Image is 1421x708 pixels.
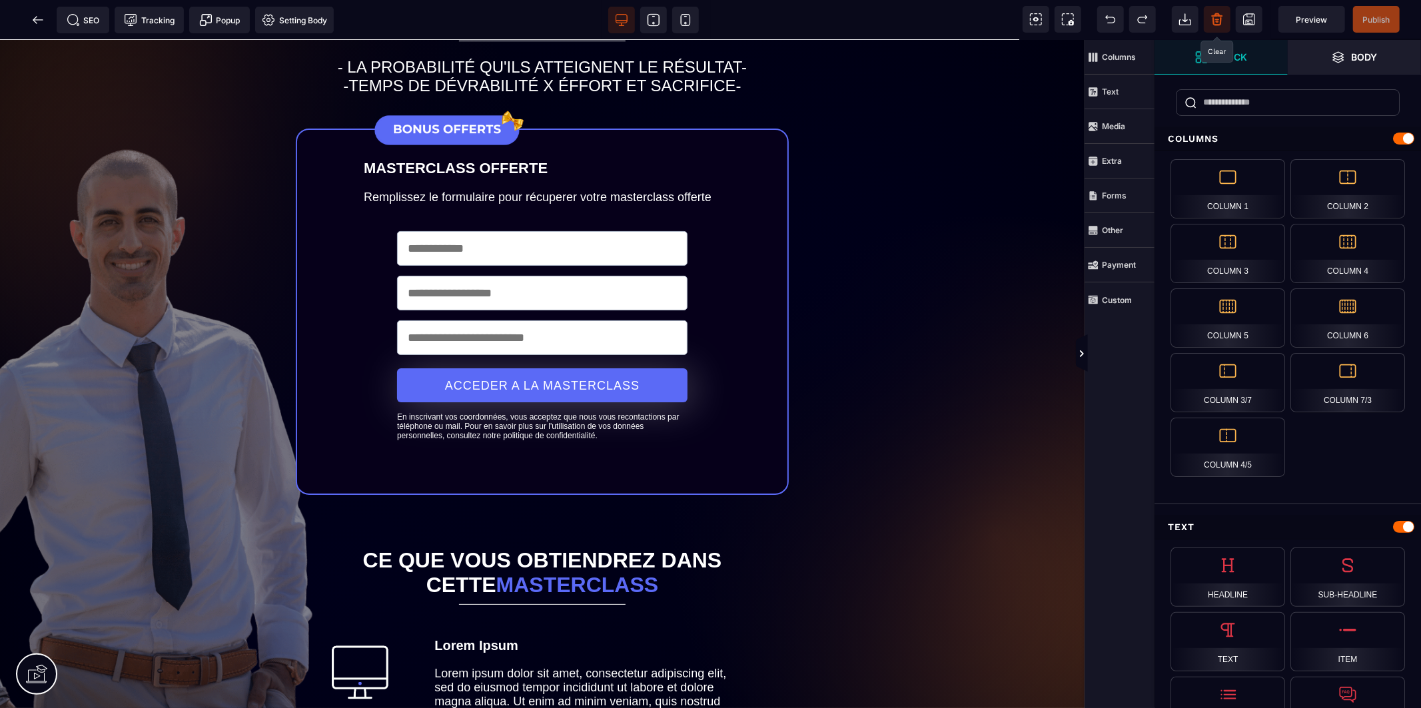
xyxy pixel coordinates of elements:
[1102,225,1123,235] strong: Other
[1236,6,1262,33] span: Save
[262,13,327,27] span: Setting Body
[1278,6,1345,33] span: Preview
[1085,144,1155,178] span: Extra
[1290,288,1405,348] div: Column 6
[1290,353,1405,412] div: Column 7/3
[1290,547,1405,607] div: Sub-headline
[1102,260,1136,270] strong: Payment
[1290,159,1405,218] div: Column 2
[115,7,184,33] span: Tracking code
[57,7,109,33] span: Seo meta data
[1085,248,1155,282] span: Payment
[434,623,749,700] text: Lorem ipsum dolor sit amet, consectetur adipiscing elit, sed do eiusmod tempor incididunt ut labo...
[1172,6,1198,33] span: Open Import Webpage
[1097,6,1124,33] span: Undo
[1353,6,1400,33] span: Save
[1171,224,1285,283] div: Column 3
[1204,6,1230,33] span: Clear
[364,117,721,141] text: MASTERCLASS OFFERTE
[364,67,530,114] img: 63b5f0a7b40b8c575713f71412baadad_BONUS_OFFERTS.png
[1102,87,1119,97] strong: Text
[1155,334,1168,374] span: Toggle Views
[1171,288,1285,348] div: Column 5
[199,13,240,27] span: Popup
[255,7,334,33] span: Favicon
[1023,6,1049,33] span: View components
[136,11,949,62] h2: - LA PROBABILITÉ QU'ILS ATTEIGNENT LE RÉSULTAT- -TEMPS DE DÉVRABILITÉ X ÉFFORT ET SACRIFICE-
[1102,121,1125,131] strong: Media
[434,598,518,613] b: Lorem Ipsum
[397,328,688,362] button: ACCEDER A LA MASTERCLASS
[1085,178,1155,213] span: Forms
[1352,52,1378,62] strong: Body
[1085,75,1155,109] span: Text
[608,7,635,33] span: View desktop
[306,502,779,564] h1: Ce que vous obtiendrez dans cette
[364,147,721,168] text: Remplissez le formulaire pour récuperer votre masterclass offerte
[1085,213,1155,248] span: Other
[1055,6,1081,33] span: Screenshot
[189,7,250,33] span: Create Alert Modal
[1155,40,1288,75] span: Open Blocks
[1288,40,1421,75] span: Open Layers
[1290,612,1405,671] div: Item
[1171,353,1285,412] div: Column 3/7
[67,13,100,27] span: SEO
[496,533,659,557] span: masterclass
[1171,418,1285,477] div: Column 4/5
[1171,159,1285,218] div: Column 1
[1155,515,1421,539] div: Text
[1102,295,1132,305] strong: Custom
[1171,547,1285,607] div: Headline
[1363,15,1390,25] span: Publish
[25,7,51,33] span: Back
[672,7,699,33] span: View mobile
[1085,109,1155,144] span: Media
[1155,127,1421,151] div: Columns
[1129,6,1156,33] span: Redo
[1102,156,1122,166] strong: Extra
[1085,282,1155,317] span: Custom Block
[1296,15,1328,25] span: Preview
[124,13,175,27] span: Tracking
[326,598,394,667] img: f803506fb32280df410bbc1a1cf7bc03_wired-outline-478-computer-display.gif
[1171,612,1285,671] div: Text
[397,369,688,400] text: En inscrivant vos coordonnées, vous acceptez que nous vous recontactions par téléphone ou mail. P...
[1102,52,1136,62] strong: Columns
[1102,190,1127,200] strong: Forms
[640,7,667,33] span: View tablet
[1085,40,1155,75] span: Columns
[1290,224,1405,283] div: Column 4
